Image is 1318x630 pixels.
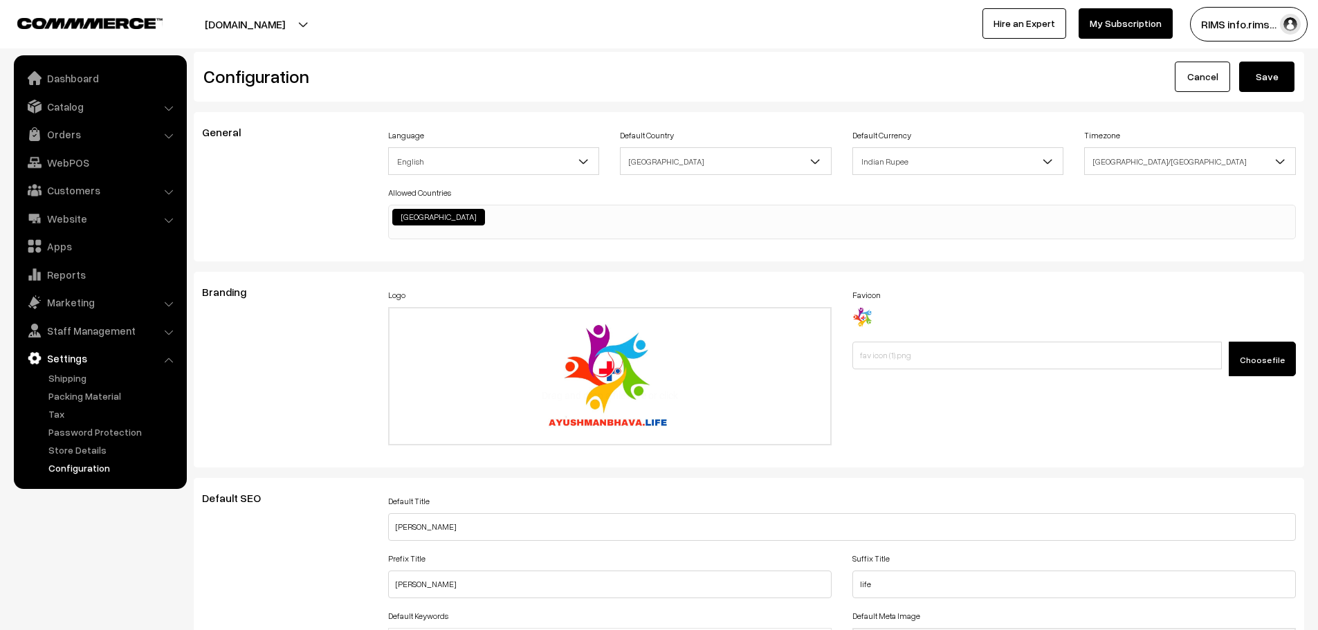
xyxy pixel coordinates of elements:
[982,8,1066,39] a: Hire an Expert
[202,285,263,299] span: Branding
[852,571,1296,598] input: Suffix Title
[853,149,1063,174] span: Indian Rupee
[852,307,873,328] img: 17289854408575fav-icon-1.png
[852,289,881,302] label: Favicon
[1084,129,1120,142] label: Timezone
[388,289,405,302] label: Logo
[17,18,163,28] img: COMMMERCE
[1239,62,1294,92] button: Save
[202,491,277,505] span: Default SEO
[17,66,182,91] a: Dashboard
[17,94,182,119] a: Catalog
[1085,149,1295,174] span: Asia/Kolkata
[45,389,182,403] a: Packing Material
[852,553,890,565] label: Suffix Title
[388,553,425,565] label: Prefix Title
[156,7,333,41] button: [DOMAIN_NAME]
[388,187,451,199] label: Allowed Countries
[17,206,182,231] a: Website
[202,125,257,139] span: General
[45,425,182,439] a: Password Protection
[1240,355,1285,365] span: Choose file
[392,209,485,225] li: India
[388,495,430,508] label: Default Title
[45,407,182,421] a: Tax
[45,461,182,475] a: Configuration
[1084,147,1296,175] span: Asia/Kolkata
[389,149,599,174] span: English
[17,150,182,175] a: WebPOS
[17,290,182,315] a: Marketing
[1079,8,1173,39] a: My Subscription
[388,571,832,598] input: Prefix Title
[203,66,739,87] h2: Configuration
[17,178,182,203] a: Customers
[17,346,182,371] a: Settings
[17,122,182,147] a: Orders
[1190,7,1308,41] button: RIMS info.rims…
[852,147,1064,175] span: Indian Rupee
[17,14,138,30] a: COMMMERCE
[852,129,911,142] label: Default Currency
[620,129,674,142] label: Default Country
[17,318,182,343] a: Staff Management
[388,147,600,175] span: English
[1280,14,1301,35] img: user
[388,129,424,142] label: Language
[852,342,1222,369] input: fav icon (1).png
[17,234,182,259] a: Apps
[17,262,182,287] a: Reports
[45,371,182,385] a: Shipping
[45,443,182,457] a: Store Details
[388,513,1297,541] input: Title
[621,149,831,174] span: India
[852,610,920,622] label: Default Meta Image
[388,610,448,622] label: Default Keywords
[1175,62,1230,92] a: Cancel
[620,147,832,175] span: India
